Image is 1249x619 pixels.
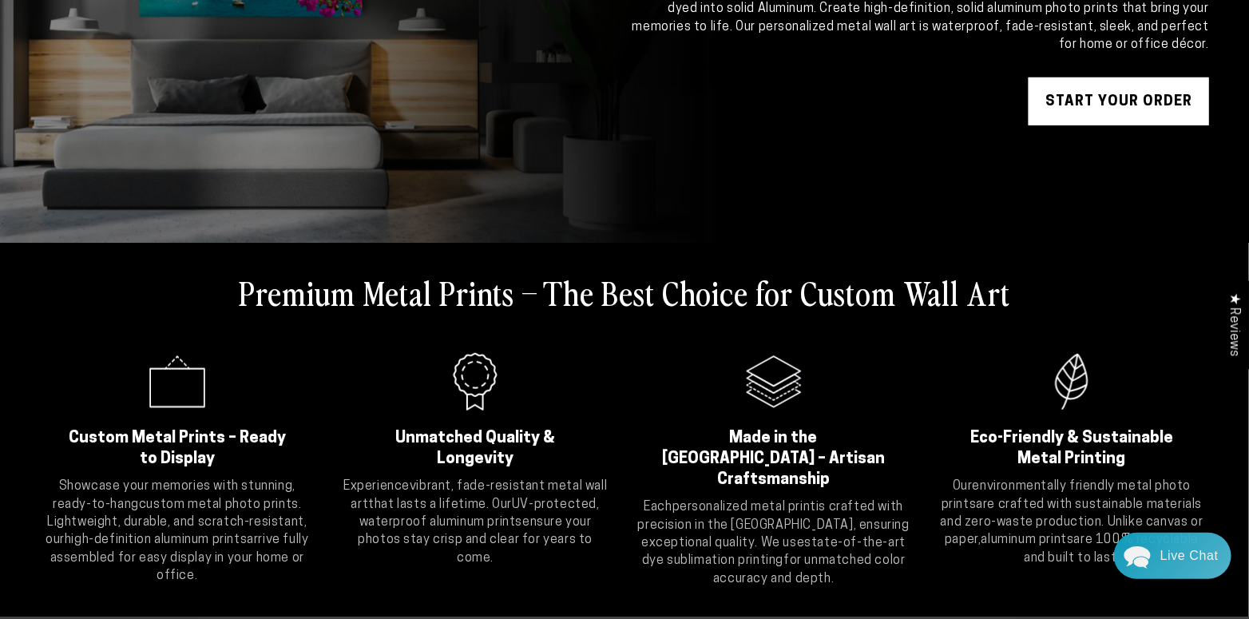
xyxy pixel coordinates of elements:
[171,445,216,457] span: Re:amaze
[672,501,816,514] strong: personalized metal print
[636,498,911,588] p: Each is crafted with precision in the [GEOGRAPHIC_DATA], ensuring exceptional quality. We use for...
[339,478,613,567] p: Experience that lasts a lifetime. Our ensure your photos stay crisp and clear for years to come.
[65,534,248,546] strong: high-definition aluminum prints
[116,24,157,65] img: Marie J
[105,471,234,497] a: Leave A Message
[120,80,219,91] span: Away until [DATE]
[955,428,1190,470] h2: Eco-Friendly & Sustainable Metal Printing
[1160,533,1219,579] div: Contact Us Directly
[183,24,224,65] img: Helga
[122,448,216,456] span: We run on
[40,478,315,585] p: Showcase your memories with stunning, ready-to-hang . Lightweight, durable, and scratch-resistant...
[1114,533,1231,579] div: Chat widget toggle
[656,428,891,490] h2: Made in the [GEOGRAPHIC_DATA] – Artisan Craftsmanship
[1029,77,1209,125] a: START YOUR Order
[935,478,1210,567] p: Our are crafted with sustainable materials and zero-waste production. Unlike canvas or paper, are...
[1219,280,1249,369] div: Click to open Judge.me floating reviews tab
[351,480,608,510] strong: vibrant, fade-resistant metal wall art
[239,272,1010,313] h2: Premium Metal Prints – The Best Choice for Custom Wall Art
[981,534,1074,546] strong: aluminum prints
[149,24,191,65] img: John
[359,428,593,470] h2: Unmatched Quality & Longevity
[60,428,295,470] h2: Custom Metal Prints – Ready to Display
[139,498,299,511] strong: custom metal photo prints
[942,480,1191,510] strong: environmentally friendly metal photo prints
[359,498,600,529] strong: UV-protected, waterproof aluminum prints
